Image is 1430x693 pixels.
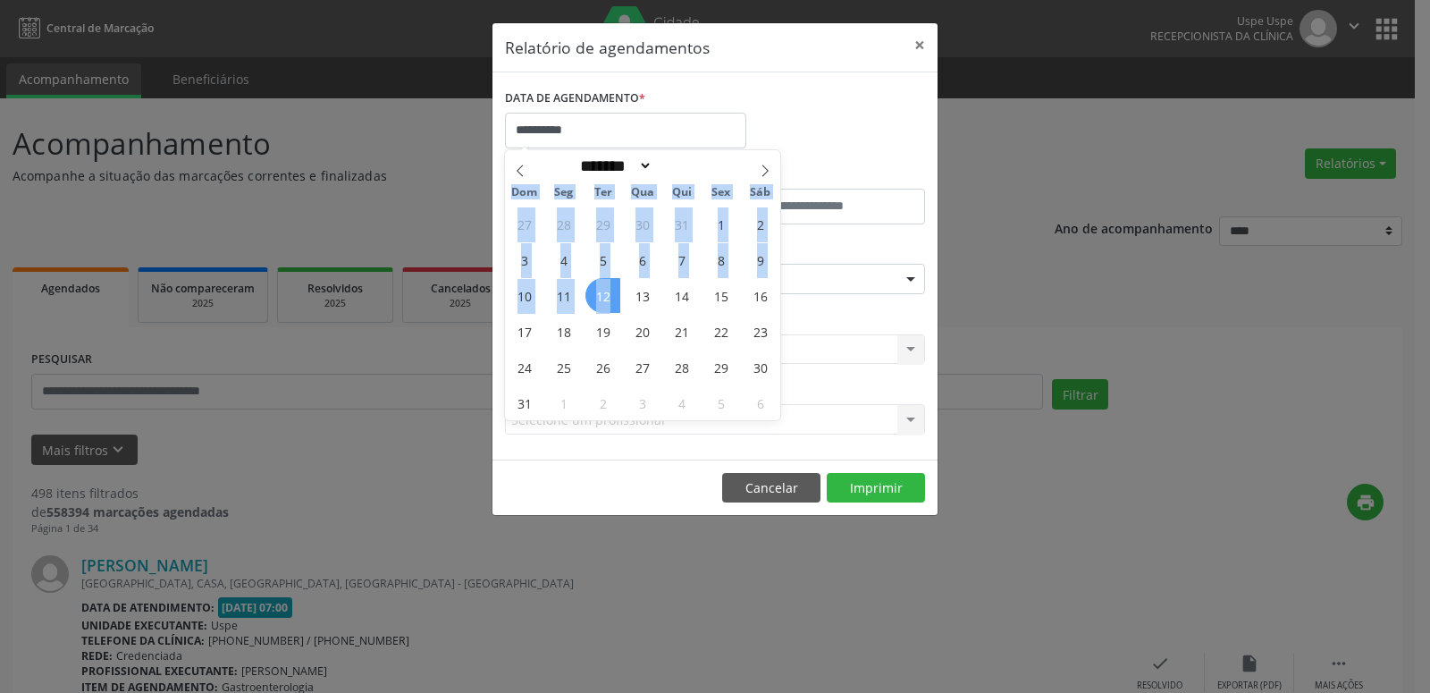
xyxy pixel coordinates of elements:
span: Agosto 3, 2025 [507,242,542,277]
input: Year [652,156,711,175]
span: Agosto 14, 2025 [664,278,699,313]
span: Agosto 5, 2025 [585,242,620,277]
span: Sex [702,187,741,199]
label: DATA DE AGENDAMENTO [505,85,645,113]
button: Cancelar [722,473,820,503]
span: Agosto 13, 2025 [625,278,660,313]
span: Setembro 4, 2025 [664,385,699,420]
span: Setembro 1, 2025 [546,385,581,420]
span: Agosto 23, 2025 [743,314,778,349]
span: Agosto 10, 2025 [507,278,542,313]
h5: Relatório de agendamentos [505,36,710,59]
span: Agosto 29, 2025 [703,350,738,385]
button: Close [902,23,938,67]
span: Sáb [741,187,780,199]
span: Setembro 6, 2025 [743,385,778,420]
span: Qua [623,187,662,199]
span: Agosto 17, 2025 [507,314,542,349]
span: Seg [544,187,584,199]
span: Agosto 12, 2025 [585,278,620,313]
span: Agosto 18, 2025 [546,314,581,349]
span: Agosto 15, 2025 [703,278,738,313]
span: Julho 29, 2025 [585,207,620,241]
span: Ter [584,187,623,199]
span: Agosto 25, 2025 [546,350,581,385]
span: Agosto 26, 2025 [585,350,620,385]
span: Agosto 16, 2025 [743,278,778,313]
span: Agosto 19, 2025 [585,314,620,349]
span: Agosto 30, 2025 [743,350,778,385]
button: Imprimir [827,473,925,503]
span: Agosto 4, 2025 [546,242,581,277]
span: Agosto 7, 2025 [664,242,699,277]
span: Agosto 21, 2025 [664,314,699,349]
span: Agosto 28, 2025 [664,350,699,385]
span: Agosto 27, 2025 [625,350,660,385]
span: Agosto 11, 2025 [546,278,581,313]
span: Julho 28, 2025 [546,207,581,241]
span: Agosto 2, 2025 [743,207,778,241]
span: Agosto 8, 2025 [703,242,738,277]
span: Setembro 2, 2025 [585,385,620,420]
span: Agosto 6, 2025 [625,242,660,277]
span: Agosto 31, 2025 [507,385,542,420]
span: Setembro 3, 2025 [625,385,660,420]
span: Qui [662,187,702,199]
span: Julho 30, 2025 [625,207,660,241]
span: Agosto 9, 2025 [743,242,778,277]
span: Agosto 24, 2025 [507,350,542,385]
select: Month [574,156,652,175]
span: Agosto 20, 2025 [625,314,660,349]
label: ATÉ [719,161,925,189]
span: Agosto 22, 2025 [703,314,738,349]
span: Agosto 1, 2025 [703,207,738,241]
span: Setembro 5, 2025 [703,385,738,420]
span: Dom [505,187,544,199]
span: Julho 27, 2025 [507,207,542,241]
span: Julho 31, 2025 [664,207,699,241]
